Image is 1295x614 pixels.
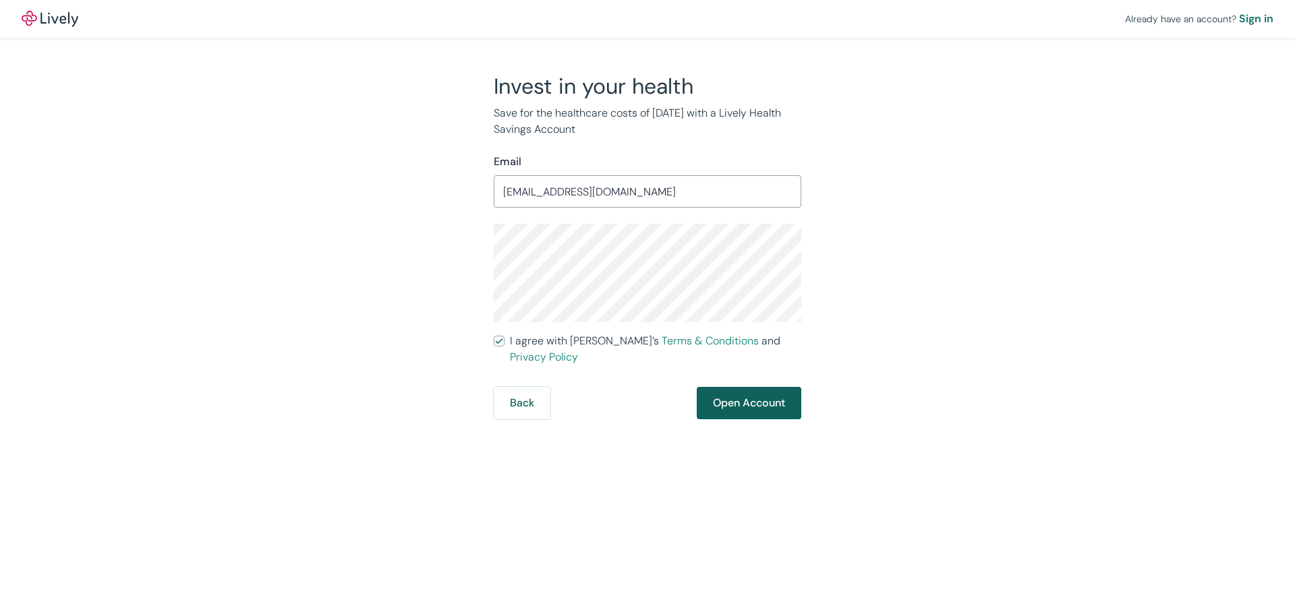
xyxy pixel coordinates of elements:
a: Privacy Policy [510,350,578,364]
label: Email [494,154,521,170]
a: Sign in [1239,11,1273,27]
button: Open Account [697,387,801,419]
a: LivelyLively [22,11,78,27]
span: I agree with [PERSON_NAME]’s and [510,333,801,365]
h2: Invest in your health [494,73,801,100]
a: Terms & Conditions [662,334,759,348]
img: Lively [22,11,78,27]
div: Already have an account? [1125,11,1273,27]
button: Back [494,387,550,419]
p: Save for the healthcare costs of [DATE] with a Lively Health Savings Account [494,105,801,137]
